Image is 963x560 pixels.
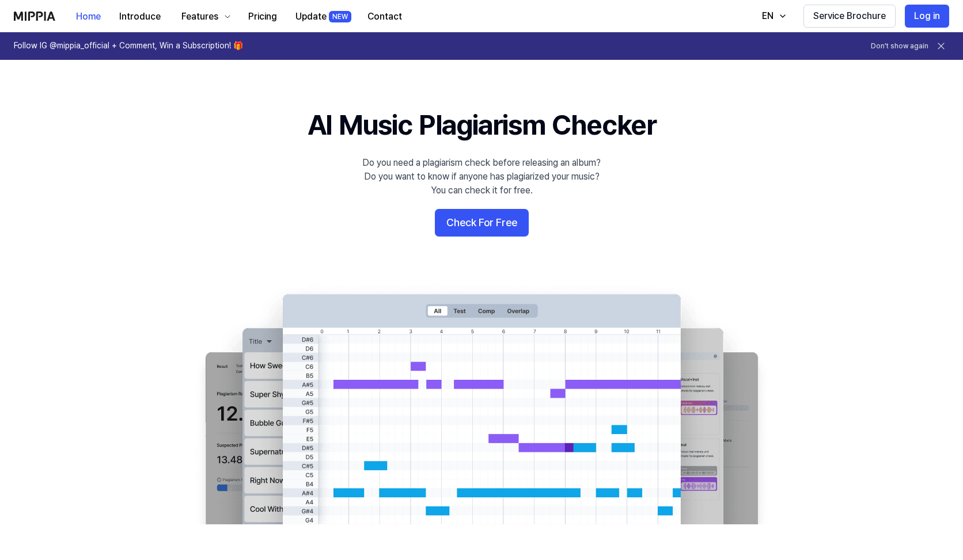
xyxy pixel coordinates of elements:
[362,156,601,197] div: Do you need a plagiarism check before releasing an album? Do you want to know if anyone has plagi...
[760,9,776,23] div: EN
[750,5,794,28] button: EN
[286,1,358,32] a: UpdateNEW
[329,11,351,22] div: NEW
[170,5,239,28] button: Features
[286,5,358,28] button: UpdateNEW
[308,106,656,144] h1: AI Music Plagiarism Checker
[67,5,110,28] button: Home
[67,1,110,32] a: Home
[239,5,286,28] button: Pricing
[871,41,928,51] button: Don't show again
[358,5,411,28] button: Contact
[803,5,896,28] button: Service Brochure
[435,209,529,237] button: Check For Free
[14,40,243,52] h1: Follow IG @mippia_official + Comment, Win a Subscription! 🎁
[14,12,55,21] img: logo
[905,5,949,28] button: Log in
[182,283,781,524] img: main Image
[110,5,170,28] button: Introduce
[179,10,221,24] div: Features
